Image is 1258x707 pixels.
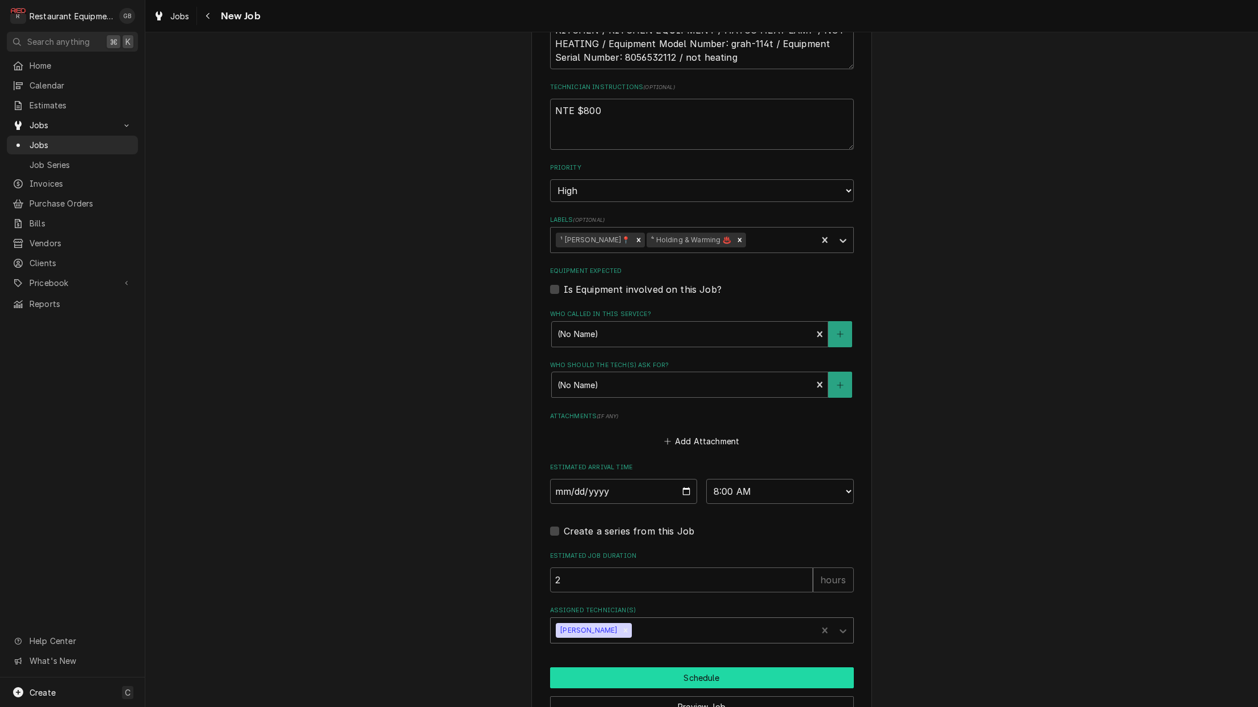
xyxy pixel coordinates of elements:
span: Pricebook [30,277,115,289]
a: Home [7,56,138,75]
div: Remove ¹ Beckley📍 [632,233,645,247]
div: Restaurant Equipment Diagnostics [30,10,113,22]
div: Assigned Technician(s) [550,606,854,643]
span: Clients [30,257,132,269]
div: [PERSON_NAME] [556,623,619,638]
a: Job Series [7,155,138,174]
svg: Create New Contact [837,330,844,338]
a: Jobs [7,136,138,154]
div: ⁴ Holding & Warming ♨️ [647,233,733,247]
span: ( if any ) [597,413,618,419]
div: Restaurant Equipment Diagnostics's Avatar [10,8,26,24]
span: C [125,687,131,698]
input: Date [550,479,698,504]
a: Go to Jobs [7,116,138,134]
span: Jobs [30,119,115,131]
label: Technician Instructions [550,83,854,92]
label: Create a series from this Job [564,524,695,538]
button: Create New Contact [828,321,852,347]
a: Invoices [7,174,138,193]
a: Calendar [7,76,138,95]
span: Help Center [30,635,131,647]
span: Jobs [170,10,190,22]
div: Estimated Job Duration [550,552,854,592]
label: Estimated Arrival Time [550,463,854,472]
a: Reports [7,294,138,313]
a: Vendors [7,234,138,253]
span: Estimates [30,99,132,111]
label: Assigned Technician(s) [550,606,854,615]
span: Create [30,688,56,697]
label: Who called in this service? [550,310,854,319]
div: R [10,8,26,24]
span: Search anything [27,36,90,48]
span: Vendors [30,237,132,249]
a: Go to Pricebook [7,273,138,292]
span: Jobs [30,139,132,151]
span: ( optional ) [573,217,605,223]
a: Go to What's New [7,651,138,670]
a: Purchase Orders [7,194,138,213]
div: Estimated Arrival Time [550,463,854,503]
span: Invoices [30,178,132,190]
span: ( optional ) [643,84,675,90]
div: Priority [550,163,854,201]
div: ¹ [PERSON_NAME]📍 [556,233,632,247]
button: Search anything⌘K [7,32,138,52]
label: Who should the tech(s) ask for? [550,361,854,370]
label: Labels [550,216,854,225]
a: Jobs [149,7,194,26]
span: ⌘ [110,36,118,48]
a: Estimates [7,96,138,115]
a: Bills [7,214,138,233]
span: Job Series [30,159,132,171]
span: Home [30,60,132,71]
button: Schedule [550,667,854,688]
div: Remove ⁴ Holding & Warming ♨️ [733,233,746,247]
textarea: NTE $800 [550,99,854,150]
div: Gary Beaver's Avatar [119,8,135,24]
span: Reports [30,298,132,310]
button: Add Attachment [662,434,741,449]
select: Time Select [706,479,854,504]
span: Purchase Orders [30,197,132,209]
svg: Create New Contact [837,381,844,389]
span: Calendar [30,79,132,91]
label: Attachments [550,412,854,421]
button: Navigate back [199,7,217,25]
div: Attachments [550,412,854,449]
button: Create New Contact [828,372,852,398]
span: Bills [30,217,132,229]
div: Labels [550,216,854,253]
div: Technician Instructions [550,83,854,149]
label: Priority [550,163,854,172]
div: Button Group Row [550,667,854,688]
label: Is Equipment involved on this Job? [564,283,722,296]
div: Who called in this service? [550,310,854,347]
a: Go to Help Center [7,632,138,650]
div: Who should the tech(s) ask for? [550,361,854,398]
span: What's New [30,655,131,667]
span: K [125,36,131,48]
div: GB [119,8,135,24]
label: Estimated Job Duration [550,552,854,561]
span: New Job [217,9,261,24]
div: Equipment Expected [550,267,854,296]
div: hours [813,567,854,592]
div: Remove Thomas Ross [619,623,632,638]
a: Clients [7,254,138,272]
label: Equipment Expected [550,267,854,276]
